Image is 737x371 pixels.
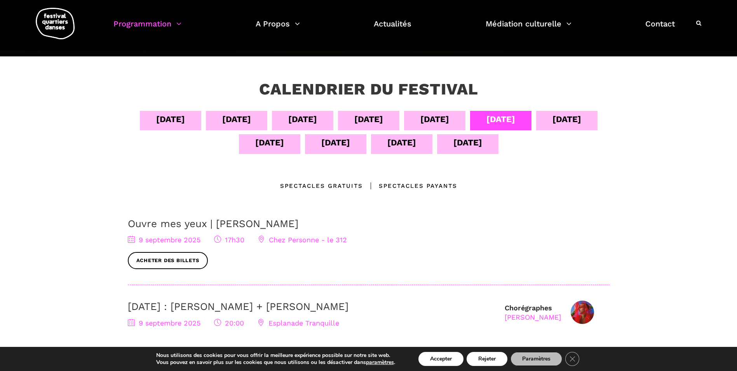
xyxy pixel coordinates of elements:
div: [DATE] [321,136,350,149]
div: [DATE] [486,112,515,126]
span: 17h30 [214,236,244,244]
div: [DATE] [420,112,449,126]
a: Acheter des billets [128,252,208,269]
div: Chorégraphes [505,303,561,322]
button: Accepter [418,352,463,366]
div: [DATE] [156,112,185,126]
div: [DATE] [453,136,482,149]
span: Chez Personne - le 312 [258,236,347,244]
span: 9 septembre 2025 [128,319,200,327]
div: Spectacles gratuits [280,181,363,191]
div: [DATE] [552,112,581,126]
p: Nous utilisons des cookies pour vous offrir la meilleure expérience possible sur notre site web. [156,352,395,359]
a: A Propos [256,17,300,40]
div: [DATE] [222,112,251,126]
a: Contact [645,17,675,40]
div: [DATE] [288,112,317,126]
img: logo-fqd-med [36,8,75,39]
h3: Calendrier du festival [259,80,478,99]
p: Vous pouvez en savoir plus sur les cookies que nous utilisons ou les désactiver dans . [156,359,395,366]
button: paramètres [366,359,394,366]
div: [DATE] [387,136,416,149]
div: [DATE] [255,136,284,149]
div: [PERSON_NAME] [505,313,561,322]
button: Paramètres [510,352,562,366]
a: Médiation culturelle [486,17,571,40]
span: Esplanade Tranquille [258,319,339,327]
button: Rejeter [467,352,507,366]
a: Actualités [374,17,411,40]
a: Ouvre mes yeux | [PERSON_NAME] [128,218,298,229]
a: [DATE] : [PERSON_NAME] + [PERSON_NAME] [128,301,348,312]
span: 20:00 [214,319,244,327]
div: [DATE] [354,112,383,126]
span: 9 septembre 2025 [128,236,200,244]
a: Programmation [113,17,181,40]
div: Spectacles Payants [363,181,457,191]
button: Close GDPR Cookie Banner [565,352,579,366]
img: Nicholas Bellefleur [571,301,594,324]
